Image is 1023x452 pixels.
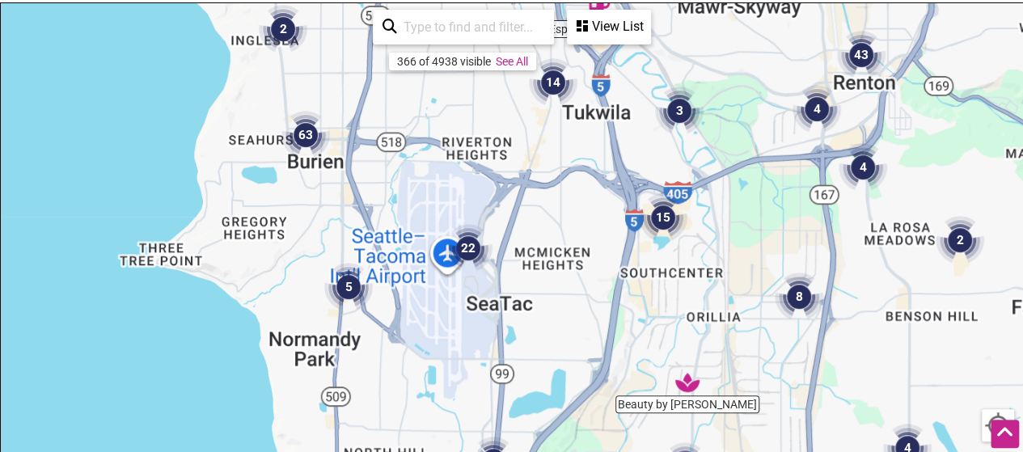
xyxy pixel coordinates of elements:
[569,11,649,42] div: View List
[496,55,528,68] a: See All
[786,78,848,140] div: 4
[522,52,584,113] div: 14
[438,218,499,279] div: 22
[275,104,336,166] div: 63
[632,187,694,248] div: 15
[991,420,1019,448] div: Scroll Back to Top
[567,10,651,44] div: See a list of the visible businesses
[831,24,892,86] div: 43
[768,266,830,327] div: 8
[318,256,379,318] div: 5
[649,80,710,142] div: 3
[832,137,894,198] div: 4
[669,364,706,401] div: Beauty by Jaye
[373,10,554,44] div: Type to search and filter
[397,55,491,68] div: 366 of 4938 visible
[929,209,991,271] div: 2
[397,11,544,43] input: Type to find and filter...
[982,409,1014,441] button: Your Location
